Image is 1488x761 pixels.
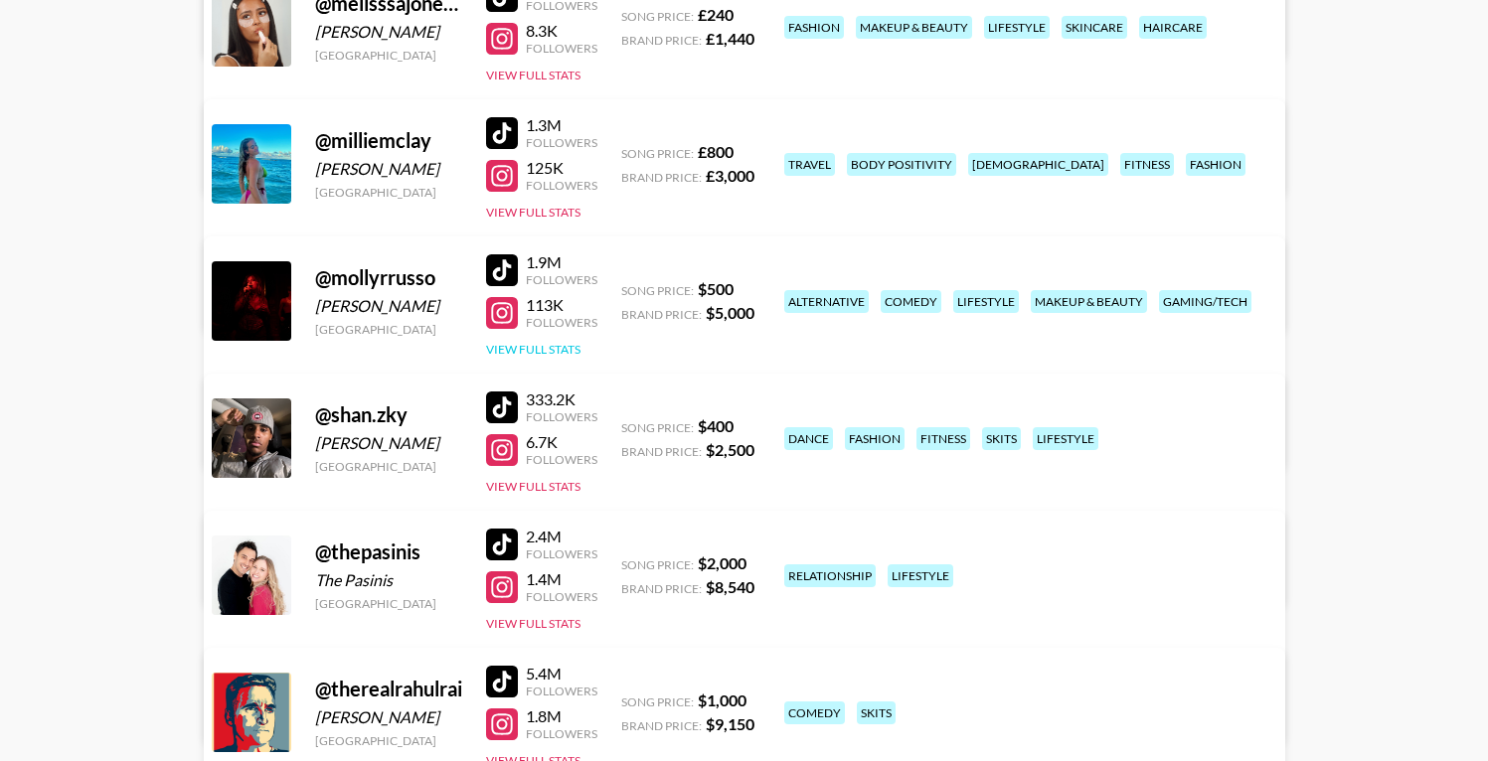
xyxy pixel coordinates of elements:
div: fashion [1186,153,1245,176]
strong: $ 2,500 [706,440,754,459]
div: @ therealrahulrai [315,677,462,701]
strong: $ 1,000 [698,690,746,709]
div: fitness [1120,153,1174,176]
div: comedy [784,701,845,724]
div: skits [857,701,896,724]
div: comedy [881,290,941,313]
span: Song Price: [621,9,694,24]
strong: £ 800 [698,142,734,161]
span: Song Price: [621,694,694,709]
div: relationship [784,564,876,587]
strong: $ 8,540 [706,577,754,596]
span: Song Price: [621,283,694,298]
div: lifestyle [888,564,953,587]
div: 1.4M [526,569,597,589]
div: Followers [526,684,597,698]
div: body positivity [847,153,956,176]
div: [PERSON_NAME] [315,159,462,179]
div: [PERSON_NAME] [315,707,462,727]
div: Followers [526,272,597,287]
div: makeup & beauty [856,16,972,39]
div: lifestyle [984,16,1050,39]
div: 1.3M [526,115,597,135]
div: 113K [526,295,597,315]
div: lifestyle [953,290,1019,313]
strong: $ 500 [698,279,734,298]
span: Song Price: [621,420,694,435]
button: View Full Stats [486,205,580,220]
div: Followers [526,589,597,604]
span: Brand Price: [621,718,702,733]
div: 1.8M [526,706,597,726]
strong: $ 9,150 [706,714,754,733]
span: Brand Price: [621,33,702,48]
span: Brand Price: [621,581,702,596]
div: @ mollyrrusso [315,265,462,290]
strong: $ 5,000 [706,303,754,322]
div: Followers [526,41,597,56]
div: 6.7K [526,432,597,452]
div: lifestyle [1033,427,1098,450]
div: Followers [526,135,597,150]
div: @ milliemclay [315,128,462,153]
div: skits [982,427,1021,450]
div: Followers [526,178,597,193]
div: travel [784,153,835,176]
div: [PERSON_NAME] [315,296,462,316]
span: Song Price: [621,557,694,572]
div: @ thepasinis [315,539,462,564]
div: [GEOGRAPHIC_DATA] [315,596,462,611]
div: fashion [784,16,844,39]
div: Followers [526,315,597,330]
div: Followers [526,726,597,741]
span: Song Price: [621,146,694,161]
div: haircare [1139,16,1207,39]
div: [PERSON_NAME] [315,22,462,42]
div: Followers [526,409,597,424]
div: Followers [526,546,597,561]
div: [GEOGRAPHIC_DATA] [315,459,462,474]
div: [GEOGRAPHIC_DATA] [315,48,462,63]
div: 333.2K [526,389,597,409]
div: alternative [784,290,869,313]
div: Followers [526,452,597,467]
span: Brand Price: [621,307,702,322]
strong: £ 1,440 [706,29,754,48]
div: 5.4M [526,664,597,684]
div: [GEOGRAPHIC_DATA] [315,185,462,200]
div: 125K [526,158,597,178]
div: gaming/tech [1159,290,1251,313]
div: 8.3K [526,21,597,41]
span: Brand Price: [621,170,702,185]
strong: $ 400 [698,416,734,435]
span: Brand Price: [621,444,702,459]
strong: £ 240 [698,5,734,24]
div: makeup & beauty [1031,290,1147,313]
button: View Full Stats [486,479,580,494]
div: [GEOGRAPHIC_DATA] [315,322,462,337]
div: dance [784,427,833,450]
div: [DEMOGRAPHIC_DATA] [968,153,1108,176]
div: 2.4M [526,527,597,546]
div: fashion [845,427,905,450]
strong: $ 2,000 [698,553,746,572]
div: @ shan.zky [315,402,462,427]
div: fitness [916,427,970,450]
div: skincare [1062,16,1127,39]
div: 1.9M [526,252,597,272]
div: The Pasinis [315,570,462,590]
button: View Full Stats [486,616,580,631]
button: View Full Stats [486,342,580,357]
div: [GEOGRAPHIC_DATA] [315,733,462,748]
strong: £ 3,000 [706,166,754,185]
div: [PERSON_NAME] [315,433,462,453]
button: View Full Stats [486,68,580,82]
